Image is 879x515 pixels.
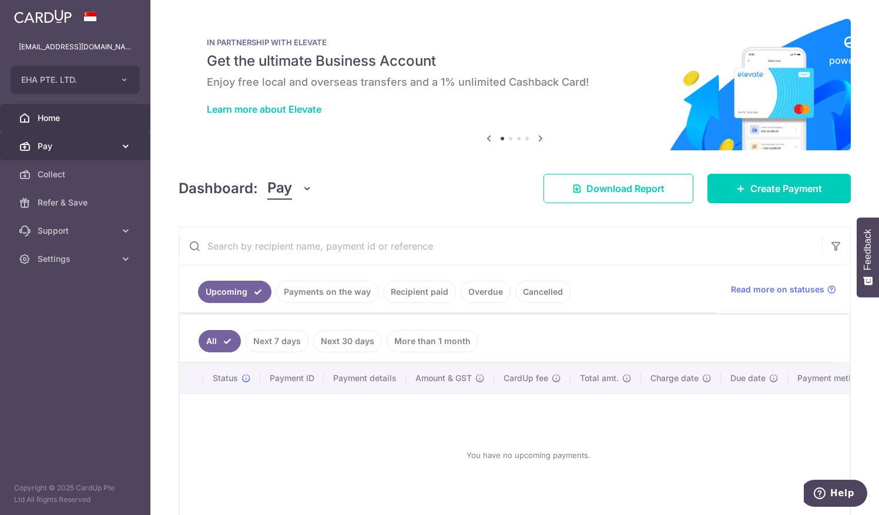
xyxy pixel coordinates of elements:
span: Pay [267,177,292,200]
a: Download Report [543,174,693,203]
a: Cancelled [515,281,571,303]
span: Home [38,112,115,124]
a: Learn more about Elevate [207,103,321,115]
th: Payment method [788,363,877,393]
a: Read more on statuses [731,284,836,295]
a: Recipient paid [383,281,456,303]
span: Due date [730,372,766,384]
span: Charge date [650,372,699,384]
span: EHA PTE. LTD. [21,74,108,86]
img: CardUp [14,9,72,23]
h5: Get the ultimate Business Account [207,52,823,70]
input: Search by recipient name, payment id or reference [179,227,822,265]
span: Status [213,372,238,384]
button: EHA PTE. LTD. [11,66,140,94]
p: [EMAIL_ADDRESS][DOMAIN_NAME] [19,41,132,53]
a: All [199,330,241,352]
span: Refer & Save [38,197,115,208]
span: Pay [38,140,115,152]
a: Overdue [461,281,511,303]
th: Payment ID [260,363,324,393]
a: Create Payment [707,174,851,203]
span: Download Report [586,181,665,196]
a: Payments on the way [276,281,378,303]
a: More than 1 month [387,330,478,352]
a: Next 30 days [313,330,382,352]
span: Total amt. [580,372,619,384]
h4: Dashboard: [179,178,258,199]
span: Read more on statuses [731,284,824,295]
span: Support [38,225,115,237]
a: Next 7 days [246,330,308,352]
button: Pay [267,177,313,200]
h6: Enjoy free local and overseas transfers and a 1% unlimited Cashback Card! [207,75,823,89]
img: Renovation banner [179,19,851,150]
div: You have no upcoming payments. [194,403,863,507]
span: CardUp fee [504,372,548,384]
p: IN PARTNERSHIP WITH ELEVATE [207,38,823,47]
span: Feedback [863,229,873,270]
a: Upcoming [198,281,271,303]
button: Feedback - Show survey [857,217,879,297]
th: Payment details [324,363,406,393]
iframe: Opens a widget where you can find more information [804,480,867,509]
span: Collect [38,169,115,180]
span: Create Payment [750,181,822,196]
span: Settings [38,253,115,265]
span: Amount & GST [415,372,472,384]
